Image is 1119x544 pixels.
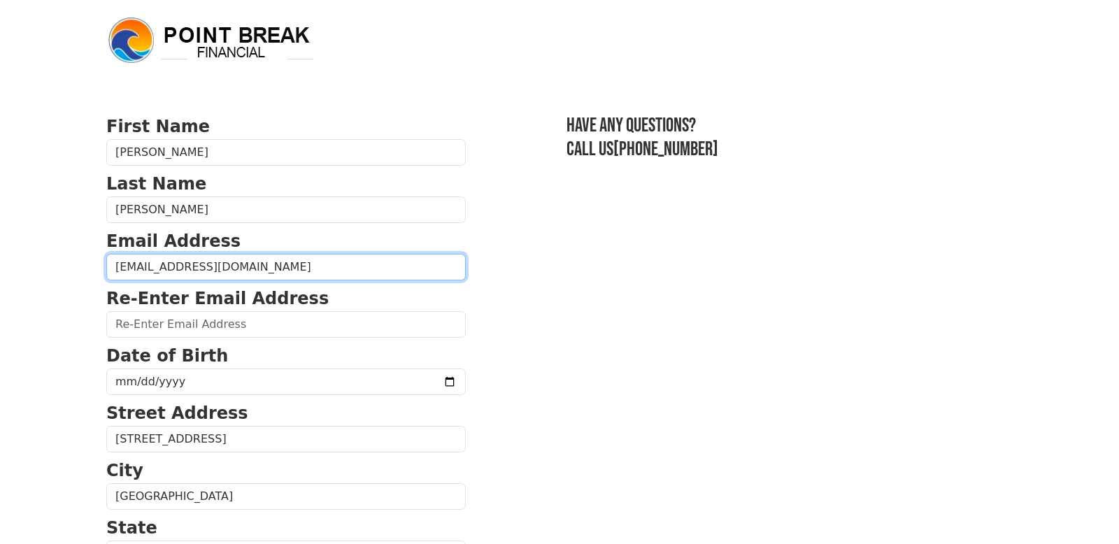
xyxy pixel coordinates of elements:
input: First Name [106,139,466,166]
h3: Have any questions? [566,114,1013,138]
img: logo.png [106,15,316,66]
strong: First Name [106,117,210,136]
strong: State [106,518,157,538]
strong: City [106,461,143,480]
input: Last Name [106,196,466,223]
a: [PHONE_NUMBER] [613,138,718,161]
input: City [106,483,466,510]
input: Street Address [106,426,466,452]
strong: Date of Birth [106,346,228,366]
strong: Re-Enter Email Address [106,289,329,308]
strong: Email Address [106,231,241,251]
strong: Street Address [106,403,248,423]
input: Re-Enter Email Address [106,311,466,338]
strong: Last Name [106,174,206,194]
input: Email Address [106,254,466,280]
h3: Call us [566,138,1013,162]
